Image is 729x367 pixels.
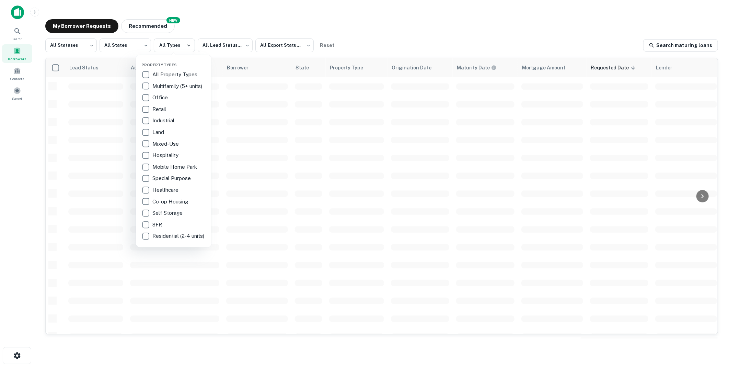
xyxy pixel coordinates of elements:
[152,82,204,90] p: Multifamily (5+ units)
[152,186,180,194] p: Healthcare
[152,105,167,113] p: Retail
[152,221,163,229] p: SFR
[141,63,177,67] span: Property Types
[152,163,198,171] p: Mobile Home Park
[152,209,184,217] p: Self Storage
[152,140,180,148] p: Mixed-Use
[695,312,729,345] iframe: Chat Widget
[152,151,180,159] p: Hospitality
[152,198,189,206] p: Co-op Housing
[152,174,192,182] p: Special Purpose
[152,93,169,102] p: Office
[152,116,176,125] p: Industrial
[152,232,206,240] p: Residential (2-4 units)
[152,128,165,136] p: Land
[152,70,199,79] p: All Property Types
